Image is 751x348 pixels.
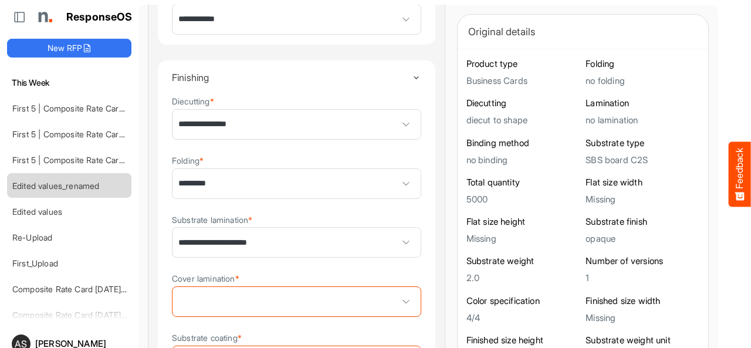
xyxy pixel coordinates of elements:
h5: Business Cards [466,76,580,86]
h5: 2.0 [466,273,580,283]
a: Composite Rate Card [DATE]_smaller [12,284,151,294]
h6: Binding method [466,137,580,149]
img: Northell [32,5,56,29]
h6: Substrate finish [586,216,699,228]
a: First 5 | Composite Rate Card [DATE] [12,103,152,113]
button: New RFP [7,39,131,58]
h6: Substrate weight unit [586,335,699,346]
h6: This Week [7,76,131,89]
h5: 4/4 [466,313,580,323]
h6: Flat size width [586,177,699,188]
h6: Number of versions [586,255,699,267]
h5: diecut to shape [466,115,580,125]
h6: Color specification [466,295,580,307]
h5: 1 [586,273,699,283]
h6: Substrate weight [466,255,580,267]
label: Diecutting [172,97,214,106]
h5: opaque [586,234,699,244]
h6: Substrate type [586,137,699,149]
label: Folding [172,156,204,165]
label: Substrate coating [172,333,242,342]
h6: Flat size height [466,216,580,228]
h5: Missing [586,194,699,204]
h6: Lamination [586,97,699,109]
h5: Missing [466,234,580,244]
h5: Missing [586,313,699,323]
h6: Finished size height [466,335,580,346]
h5: no binding [466,155,580,165]
h6: Diecutting [466,97,580,109]
div: [PERSON_NAME] [35,339,127,348]
h1: ResponseOS [66,11,133,23]
summary: Toggle content [172,60,421,94]
h4: Finishing [172,72,412,83]
label: Cover lamination [172,274,239,283]
a: First_Upload [12,258,58,268]
h5: 5000 [466,194,580,204]
button: Feedback [729,141,751,207]
a: Re-Upload [12,232,52,242]
h5: no folding [586,76,699,86]
a: Edited values_renamed [12,181,99,191]
a: First 5 | Composite Rate Card [DATE] [12,129,152,139]
h5: no lamination [586,115,699,125]
label: Substrate lamination [172,215,252,224]
a: First 5 | Composite Rate Card [DATE] [12,155,152,165]
h5: SBS board C2S [586,155,699,165]
h6: Folding [586,58,699,70]
a: Edited values [12,207,62,217]
h6: Product type [466,58,580,70]
div: Original details [468,23,698,40]
h6: Finished size width [586,295,699,307]
h6: Total quantity [466,177,580,188]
